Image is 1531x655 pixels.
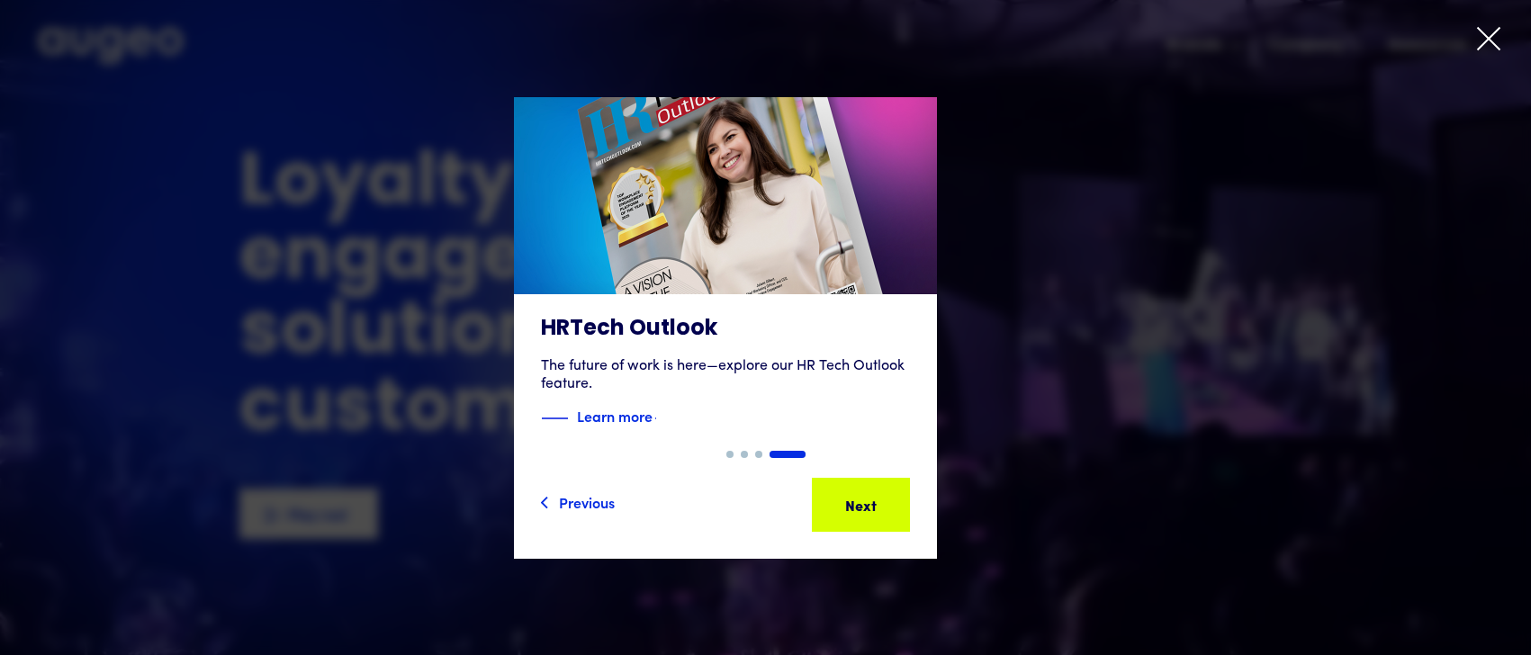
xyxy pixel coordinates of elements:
[541,357,910,393] div: The future of work is here—explore our HR Tech Outlook feature.
[654,408,681,429] img: Blue text arrow
[726,451,734,458] div: Show slide 1 of 4
[755,451,762,458] div: Show slide 3 of 4
[541,316,910,343] h3: HRTech Outlook
[770,451,806,458] div: Show slide 4 of 4
[741,451,748,458] div: Show slide 2 of 4
[812,478,910,532] a: Next
[541,408,568,429] img: Blue decorative line
[559,491,615,513] div: Previous
[514,97,937,451] a: HRTech OutlookThe future of work is here—explore our HR Tech Outlook feature.Blue decorative line...
[577,406,653,426] strong: Learn more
